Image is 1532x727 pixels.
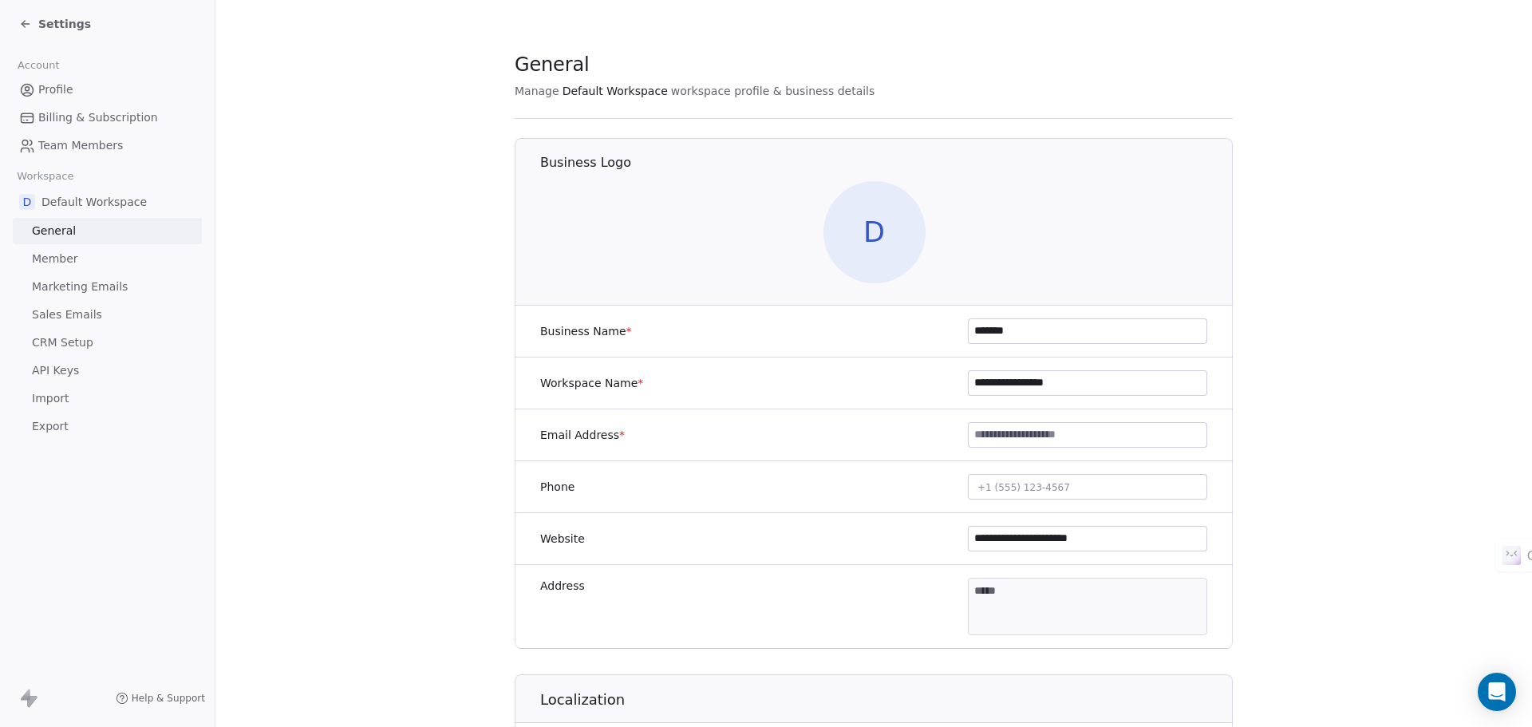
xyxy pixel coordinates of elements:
[540,375,643,391] label: Workspace Name
[823,181,926,283] span: D
[116,692,205,705] a: Help & Support
[671,83,875,99] span: workspace profile & business details
[13,413,202,440] a: Export
[13,246,202,272] a: Member
[10,164,81,188] span: Workspace
[515,83,559,99] span: Manage
[19,194,35,210] span: D
[13,385,202,412] a: Import
[32,418,69,435] span: Export
[13,105,202,131] a: Billing & Subscription
[1478,673,1516,711] div: Open Intercom Messenger
[563,83,668,99] span: Default Workspace
[13,302,202,328] a: Sales Emails
[540,690,1234,709] h1: Localization
[32,362,79,379] span: API Keys
[515,53,590,77] span: General
[13,358,202,384] a: API Keys
[540,531,585,547] label: Website
[32,306,102,323] span: Sales Emails
[968,474,1207,500] button: +1 (555) 123-4567
[19,16,91,32] a: Settings
[13,132,202,159] a: Team Members
[38,137,123,154] span: Team Members
[41,194,147,210] span: Default Workspace
[10,53,66,77] span: Account
[32,223,76,239] span: General
[540,427,625,443] label: Email Address
[540,578,585,594] label: Address
[38,109,158,126] span: Billing & Subscription
[32,390,69,407] span: Import
[38,16,91,32] span: Settings
[13,77,202,103] a: Profile
[540,154,1234,172] h1: Business Logo
[13,218,202,244] a: General
[540,479,574,495] label: Phone
[13,330,202,356] a: CRM Setup
[38,81,73,98] span: Profile
[32,334,93,351] span: CRM Setup
[977,482,1070,493] span: +1 (555) 123-4567
[32,251,78,267] span: Member
[32,279,128,295] span: Marketing Emails
[540,323,632,339] label: Business Name
[13,274,202,300] a: Marketing Emails
[132,692,205,705] span: Help & Support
